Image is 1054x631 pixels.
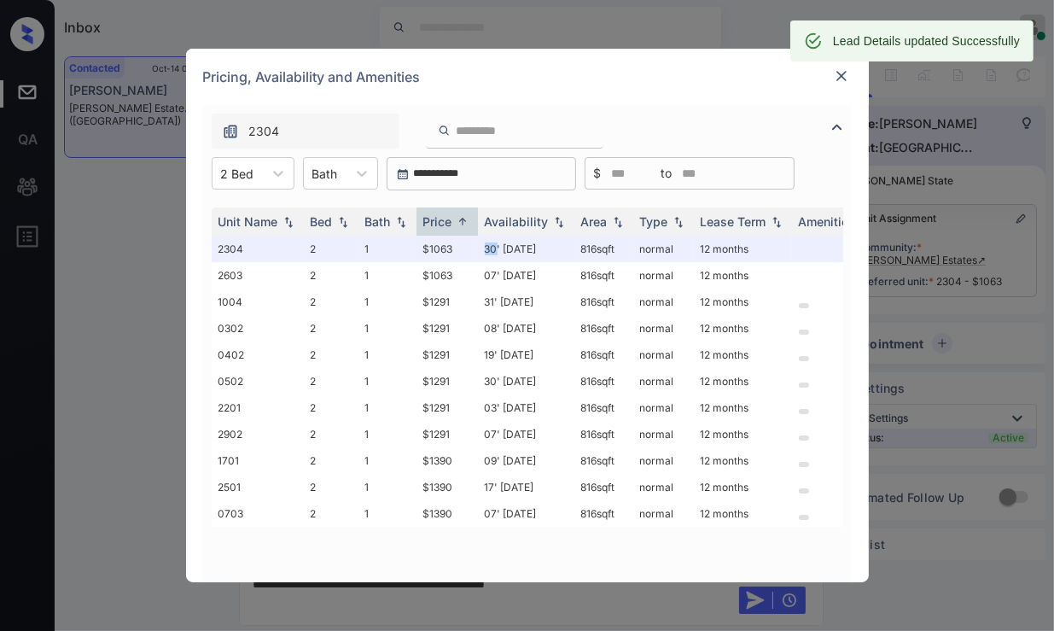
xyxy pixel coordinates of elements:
td: 2902 [212,421,304,447]
td: 0302 [212,315,304,342]
td: $1291 [416,421,478,447]
div: Price [423,214,452,229]
td: 2 [304,394,358,421]
div: Area [581,214,608,229]
td: 12 months [694,289,792,315]
td: 0703 [212,500,304,527]
td: 09' [DATE] [478,447,574,474]
td: 816 sqft [574,421,633,447]
td: $1390 [416,474,478,500]
td: 2501 [212,474,304,500]
td: normal [633,236,694,262]
td: $1390 [416,500,478,527]
td: 2 [304,236,358,262]
td: $1291 [416,368,478,394]
img: sorting [454,215,471,228]
td: $1063 [416,262,478,289]
td: 30' [DATE] [478,368,574,394]
td: 08' [DATE] [478,315,574,342]
td: 17' [DATE] [478,474,574,500]
td: 816 sqft [574,447,633,474]
td: 2 [304,421,358,447]
img: icon-zuma [827,117,847,137]
img: icon-zuma [438,123,451,138]
td: 1701 [212,447,304,474]
td: 1 [358,342,416,368]
td: 816 sqft [574,262,633,289]
td: 816 sqft [574,289,633,315]
td: 2 [304,342,358,368]
td: 07' [DATE] [478,262,574,289]
td: 816 sqft [574,236,633,262]
td: 1004 [212,289,304,315]
td: 12 months [694,236,792,262]
td: 1 [358,289,416,315]
td: 1 [358,262,416,289]
td: 12 months [694,368,792,394]
td: normal [633,474,694,500]
td: 1 [358,368,416,394]
td: normal [633,500,694,527]
td: normal [633,262,694,289]
td: 2 [304,368,358,394]
img: sorting [609,216,626,228]
div: Lease Term [701,214,766,229]
img: sorting [550,216,568,228]
td: 03' [DATE] [478,394,574,421]
td: 816 sqft [574,394,633,421]
td: 12 months [694,500,792,527]
td: normal [633,421,694,447]
img: close [833,67,850,85]
td: 2201 [212,394,304,421]
img: sorting [768,216,785,228]
td: normal [633,394,694,421]
span: to [661,164,673,183]
div: Availability [485,214,549,229]
td: normal [633,315,694,342]
div: Unit Name [218,214,278,229]
td: 19' [DATE] [478,342,574,368]
td: 2603 [212,262,304,289]
td: 0502 [212,368,304,394]
span: 2304 [249,122,280,141]
td: 2304 [212,236,304,262]
td: 31' [DATE] [478,289,574,315]
td: 2 [304,447,358,474]
div: Bed [311,214,333,229]
td: 30' [DATE] [478,236,574,262]
img: icon-zuma [222,123,239,140]
td: 2 [304,500,358,527]
td: 07' [DATE] [478,421,574,447]
td: 12 months [694,262,792,289]
td: $1291 [416,315,478,342]
td: $1291 [416,394,478,421]
td: normal [633,368,694,394]
td: 2 [304,315,358,342]
td: 12 months [694,474,792,500]
img: sorting [335,216,352,228]
td: 12 months [694,342,792,368]
td: 816 sqft [574,474,633,500]
td: 1 [358,500,416,527]
td: 0402 [212,342,304,368]
td: 816 sqft [574,315,633,342]
div: Pricing, Availability and Amenities [186,49,869,105]
td: 12 months [694,421,792,447]
img: sorting [280,216,297,228]
td: 1 [358,447,416,474]
td: 12 months [694,394,792,421]
td: 816 sqft [574,500,633,527]
td: 12 months [694,447,792,474]
div: Bath [365,214,391,229]
td: normal [633,289,694,315]
td: 1 [358,474,416,500]
td: normal [633,447,694,474]
td: 07' [DATE] [478,500,574,527]
div: Type [640,214,668,229]
td: 1 [358,236,416,262]
img: sorting [670,216,687,228]
td: 1 [358,421,416,447]
td: normal [633,342,694,368]
td: 816 sqft [574,342,633,368]
td: 2 [304,474,358,500]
